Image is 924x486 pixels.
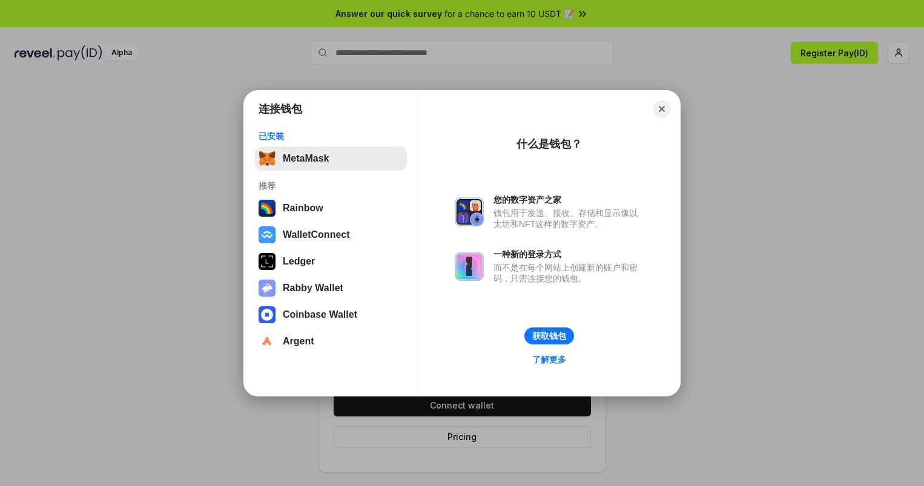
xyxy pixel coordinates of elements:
button: Argent [255,329,407,353]
div: 了解更多 [532,354,566,365]
img: svg+xml,%3Csvg%20xmlns%3D%22http%3A%2F%2Fwww.w3.org%2F2000%2Fsvg%22%20fill%3D%22none%22%20viewBox... [455,197,484,226]
div: 已安装 [259,131,403,142]
div: 一种新的登录方式 [493,249,644,260]
img: svg+xml,%3Csvg%20width%3D%2228%22%20height%3D%2228%22%20viewBox%3D%220%200%2028%2028%22%20fill%3D... [259,226,276,243]
button: WalletConnect [255,223,407,247]
img: svg+xml,%3Csvg%20xmlns%3D%22http%3A%2F%2Fwww.w3.org%2F2000%2Fsvg%22%20fill%3D%22none%22%20viewBox... [259,280,276,297]
div: 钱包用于发送、接收、存储和显示像以太坊和NFT这样的数字资产。 [493,208,644,229]
button: MetaMask [255,146,407,171]
button: Ledger [255,249,407,274]
button: Coinbase Wallet [255,303,407,327]
img: svg+xml,%3Csvg%20width%3D%2228%22%20height%3D%2228%22%20viewBox%3D%220%200%2028%2028%22%20fill%3D... [259,306,276,323]
div: 什么是钱包？ [516,137,582,151]
button: 获取钱包 [524,327,574,344]
button: Rabby Wallet [255,276,407,300]
img: svg+xml,%3Csvg%20xmlns%3D%22http%3A%2F%2Fwww.w3.org%2F2000%2Fsvg%22%20width%3D%2228%22%20height%3... [259,253,276,270]
img: svg+xml,%3Csvg%20width%3D%2228%22%20height%3D%2228%22%20viewBox%3D%220%200%2028%2028%22%20fill%3D... [259,333,276,350]
div: Argent [283,336,314,347]
div: Rainbow [283,203,323,214]
div: Coinbase Wallet [283,309,357,320]
a: 了解更多 [525,352,573,367]
div: 获取钱包 [532,330,566,341]
h1: 连接钱包 [259,102,302,116]
div: Ledger [283,256,315,267]
div: WalletConnect [283,229,350,240]
img: svg+xml,%3Csvg%20fill%3D%22none%22%20height%3D%2233%22%20viewBox%3D%220%200%2035%2033%22%20width%... [259,150,276,167]
div: 推荐 [259,180,403,191]
div: 而不是在每个网站上创建新的账户和密码，只需连接您的钱包。 [493,262,644,284]
div: MetaMask [283,153,329,164]
div: Rabby Wallet [283,283,343,294]
div: 您的数字资产之家 [493,194,644,205]
button: Close [653,100,670,117]
img: svg+xml,%3Csvg%20xmlns%3D%22http%3A%2F%2Fwww.w3.org%2F2000%2Fsvg%22%20fill%3D%22none%22%20viewBox... [455,252,484,281]
img: svg+xml,%3Csvg%20width%3D%22120%22%20height%3D%22120%22%20viewBox%3D%220%200%20120%20120%22%20fil... [259,200,276,217]
button: Rainbow [255,196,407,220]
